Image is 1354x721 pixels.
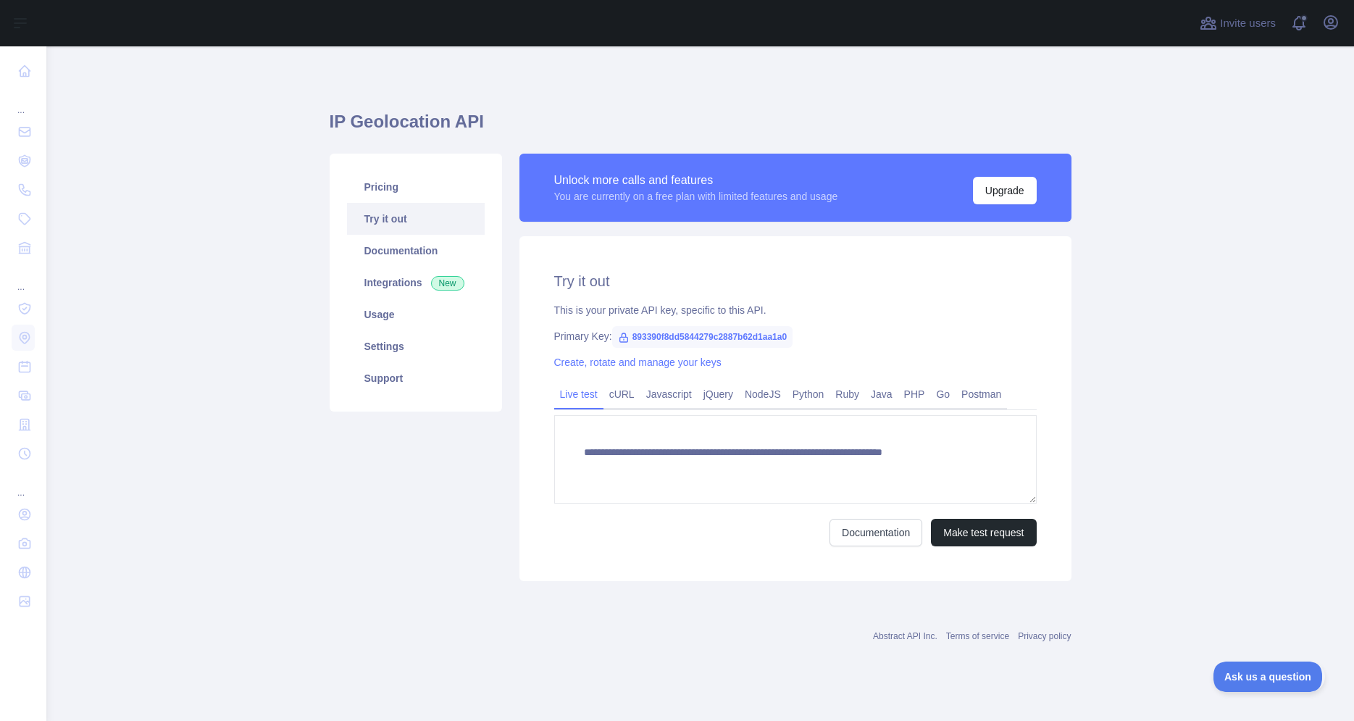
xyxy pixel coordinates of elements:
span: Invite users [1220,15,1276,32]
a: Abstract API Inc. [873,631,937,641]
div: ... [12,264,35,293]
a: jQuery [698,383,739,406]
h2: Try it out [554,271,1037,291]
div: You are currently on a free plan with limited features and usage [554,189,838,204]
a: Settings [347,330,485,362]
a: Terms of service [946,631,1009,641]
div: Unlock more calls and features [554,172,838,189]
div: Primary Key: [554,329,1037,343]
span: New [431,276,464,291]
a: Documentation [347,235,485,267]
h1: IP Geolocation API [330,110,1071,145]
div: ... [12,87,35,116]
div: ... [12,470,35,499]
a: Pricing [347,171,485,203]
a: Python [787,383,830,406]
button: Make test request [931,519,1036,546]
button: Upgrade [973,177,1037,204]
button: Invite users [1197,12,1279,35]
a: cURL [603,383,640,406]
a: Java [865,383,898,406]
a: Create, rotate and manage your keys [554,357,722,368]
a: Usage [347,299,485,330]
a: Javascript [640,383,698,406]
a: Privacy policy [1018,631,1071,641]
a: Postman [956,383,1007,406]
a: Live test [554,383,603,406]
div: This is your private API key, specific to this API. [554,303,1037,317]
span: 893390f8dd5844279c2887b62d1aa1a0 [612,326,793,348]
a: Documentation [829,519,922,546]
a: PHP [898,383,931,406]
a: Try it out [347,203,485,235]
a: Integrations New [347,267,485,299]
a: NodeJS [739,383,787,406]
a: Ruby [829,383,865,406]
iframe: Toggle Customer Support [1213,662,1325,692]
a: Support [347,362,485,394]
a: Go [930,383,956,406]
